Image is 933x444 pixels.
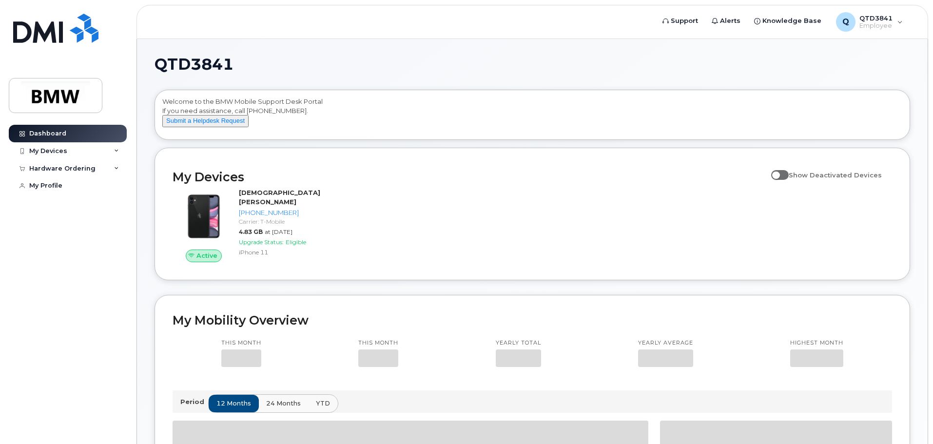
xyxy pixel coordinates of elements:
span: 4.83 GB [239,228,263,235]
a: Submit a Helpdesk Request [162,116,249,124]
span: Active [196,251,217,260]
span: 24 months [266,399,301,408]
button: Submit a Helpdesk Request [162,115,249,127]
div: Carrier: T-Mobile [239,217,340,226]
p: Yearly total [496,339,541,347]
p: Period [180,397,208,406]
strong: [DEMOGRAPHIC_DATA][PERSON_NAME] [239,189,320,206]
span: Show Deactivated Devices [789,171,882,179]
div: iPhone 11 [239,248,340,256]
p: Yearly average [638,339,693,347]
p: Highest month [790,339,843,347]
input: Show Deactivated Devices [771,166,779,174]
span: QTD3841 [155,57,233,72]
h2: My Mobility Overview [173,313,892,328]
h2: My Devices [173,170,766,184]
div: Welcome to the BMW Mobile Support Desk Portal If you need assistance, call [PHONE_NUMBER]. [162,97,902,136]
a: Active[DEMOGRAPHIC_DATA][PERSON_NAME][PHONE_NUMBER]Carrier: T-Mobile4.83 GBat [DATE]Upgrade Statu... [173,188,344,262]
img: iPhone_11.jpg [180,193,227,240]
div: [PHONE_NUMBER] [239,208,340,217]
span: YTD [316,399,330,408]
p: This month [358,339,398,347]
span: at [DATE] [265,228,292,235]
span: Eligible [286,238,306,246]
span: Upgrade Status: [239,238,284,246]
p: This month [221,339,261,347]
